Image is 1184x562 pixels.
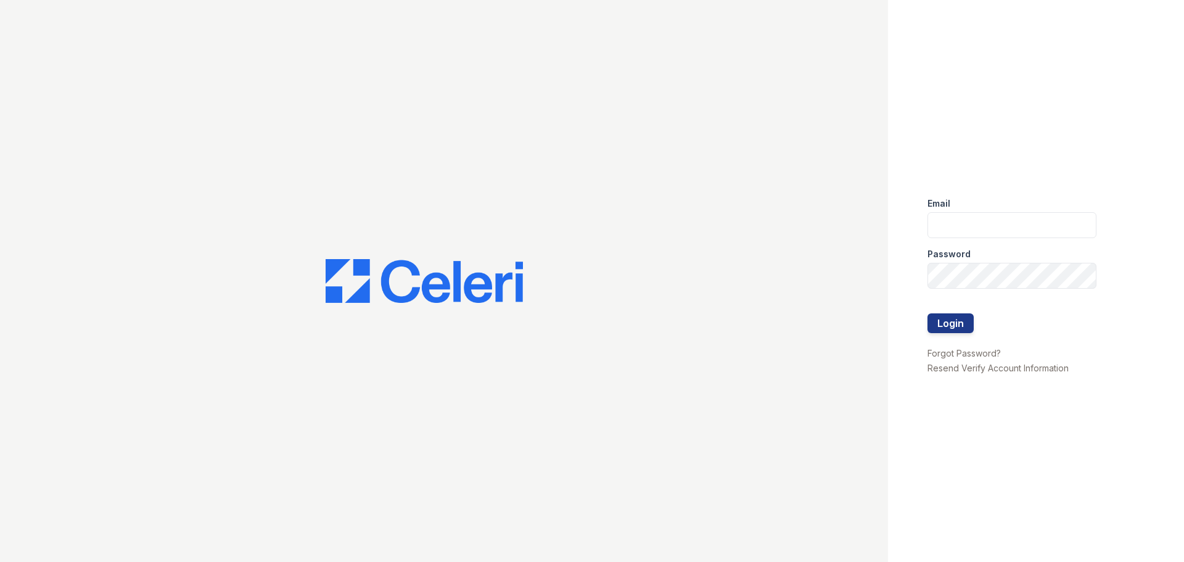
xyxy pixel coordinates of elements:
[927,248,971,260] label: Password
[927,313,974,333] button: Login
[927,348,1001,358] a: Forgot Password?
[326,259,523,304] img: CE_Logo_Blue-a8612792a0a2168367f1c8372b55b34899dd931a85d93a1a3d3e32e68fde9ad4.png
[927,363,1069,373] a: Resend Verify Account Information
[927,197,950,210] label: Email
